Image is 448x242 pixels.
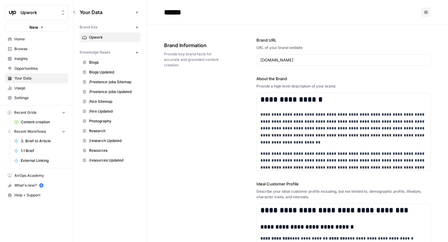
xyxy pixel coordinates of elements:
span: 3. Brief to Article [21,138,65,144]
button: Recent Grids [5,108,68,117]
span: Upwork [21,9,58,16]
button: What's new? 5 [5,181,68,190]
button: Workspace: Upwork [5,5,68,20]
span: /hire Sitemap [89,99,138,104]
span: Knowledge Bases [80,50,110,55]
a: 5 [39,183,43,188]
a: Home [5,34,68,44]
label: Ideal Customer Profile [256,181,431,187]
a: /hire Sitemap [80,97,140,106]
a: 1.1 Brief [11,146,68,156]
div: URL of your brand website [256,45,431,50]
span: Brand Kits [80,24,97,30]
a: /hire Updated [80,106,140,116]
span: /research Updated [89,138,138,143]
input: www.sundaysoccer.com [260,57,427,63]
span: Settings [14,95,65,101]
span: Help + Support [14,192,65,198]
button: New [5,23,68,32]
span: Browse [14,46,65,52]
img: Upwork Logo [7,7,18,18]
a: Photography [80,116,140,126]
span: Provide key brand facts for accurate and grounded content creation. [164,51,222,68]
span: Recent Workflows [14,129,46,134]
span: Brand Information [164,42,222,49]
span: Blogs Updated [89,69,138,75]
a: Opportunities [5,64,68,73]
span: Recent Grids [14,110,36,115]
span: Blogs [89,60,138,65]
span: Upwork [89,35,138,40]
a: Resources [80,146,140,155]
span: New [29,24,38,30]
a: Blogs Updated [80,67,140,77]
span: Home [14,36,65,42]
span: Your Data [14,76,65,81]
text: 5 [40,184,42,187]
a: Upwork [80,32,140,42]
a: /freelance-jobs Updated [80,87,140,97]
span: Content creation [21,119,65,125]
a: AirOps Academy [5,171,68,181]
a: Browse [5,44,68,54]
div: What's new? [5,181,68,190]
a: Blogs [80,58,140,67]
a: External Linking [11,156,68,166]
a: Content creation [11,117,68,127]
button: Help + Support [5,190,68,200]
span: Research [89,128,138,134]
a: Your Data [5,73,68,83]
a: Settings [5,93,68,103]
span: Opportunities [14,66,65,71]
span: /hire Updated [89,109,138,114]
a: /freelance-jobs Sitemap [80,77,140,87]
span: /freelance-jobs Updated [89,89,138,95]
a: /resources Updated [80,155,140,165]
a: Insights [5,54,68,64]
a: 3. Brief to Article [11,136,68,146]
span: /resources Updated [89,158,138,163]
label: Brand URL [256,37,431,43]
a: /research Updated [80,136,140,146]
button: Recent Workflows [5,127,68,136]
span: /freelance-jobs Sitemap [89,79,138,85]
div: Describe your ideal customer profile including, but not limited to, demographic profile, lifestyl... [256,189,431,200]
span: Photography [89,118,138,124]
label: About the Brand [256,76,431,82]
span: Your Data [80,9,133,16]
div: Provide a high level description of your brand. [256,84,431,89]
span: Resources [89,148,138,153]
span: External Linking [21,158,65,163]
span: 1.1 Brief [21,148,65,154]
span: Usage [14,85,65,91]
span: Insights [14,56,65,61]
a: Research [80,126,140,136]
span: AirOps Academy [14,173,65,178]
a: Usage [5,83,68,93]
